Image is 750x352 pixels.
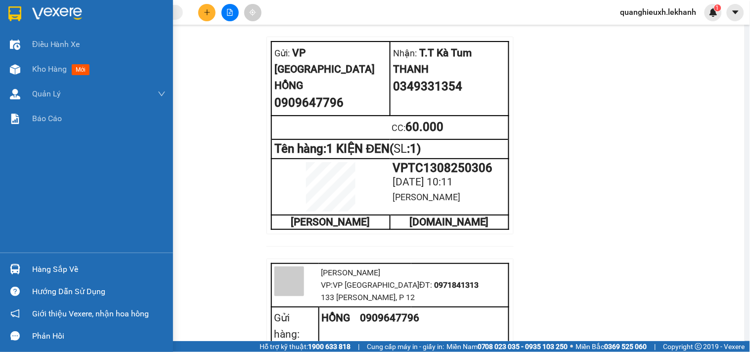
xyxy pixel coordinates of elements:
[10,64,20,75] img: warehouse-icon
[394,61,505,78] div: THANH
[308,343,351,351] strong: 1900 633 818
[605,343,647,351] strong: 0369 525 060
[394,45,505,61] div: T.T Kà Tum
[10,89,20,99] img: warehouse-icon
[393,190,505,204] div: [PERSON_NAME]
[10,331,20,341] span: message
[226,9,233,16] span: file-add
[72,64,89,75] span: mới
[32,64,67,74] span: Kho hàng
[394,78,505,96] div: 0349331354
[434,280,479,290] span: 0971841313
[116,8,195,20] div: T.T Kà Tum
[8,44,109,58] div: 0909647796
[32,38,80,50] span: Điều hành xe
[576,341,647,352] span: Miền Bắc
[158,90,166,98] span: down
[116,9,139,20] span: Nhận:
[392,118,506,137] div: 60.000
[695,343,702,350] span: copyright
[655,341,656,352] span: |
[32,262,166,277] div: Hàng sắp về
[393,162,505,174] div: VPTC1308250306
[727,4,744,21] button: caret-down
[204,9,211,16] span: plus
[32,284,166,299] div: Hướng dẫn sử dụng
[714,4,721,11] sup: 1
[275,143,505,155] div: Tên hàng: 1 KIỆN ĐEN ( : 1 )
[10,309,20,318] span: notification
[32,88,61,100] span: Quản Lý
[10,40,20,50] img: warehouse-icon
[367,341,444,352] span: Cung cấp máy in - giấy in:
[275,94,387,113] div: 0909647796
[571,345,574,349] span: ⚪️
[321,279,506,291] div: VP: VP [GEOGRAPHIC_DATA] ĐT:
[32,329,166,344] div: Phản hồi
[198,4,216,21] button: plus
[390,215,509,229] td: [DOMAIN_NAME]
[321,266,506,279] div: [PERSON_NAME]
[613,6,705,18] span: quanghieuxh.lekhanh
[271,215,390,229] td: [PERSON_NAME]
[716,4,719,11] span: 1
[319,307,509,346] td: HỒNG 0909647796
[8,32,109,44] div: HỒNG
[394,142,407,156] span: SL
[116,32,195,46] div: 0349331354
[8,8,109,32] div: VP [GEOGRAPHIC_DATA]
[731,8,740,17] span: caret-down
[8,9,24,20] span: Gửi:
[114,64,196,78] div: 60.000
[8,6,21,21] img: logo-vxr
[221,4,239,21] button: file-add
[32,308,149,320] span: Giới thiệu Vexere, nhận hoa hồng
[275,45,387,78] div: VP [GEOGRAPHIC_DATA]
[446,341,568,352] span: Miền Nam
[116,20,195,32] div: THANH
[260,341,351,352] span: Hỗ trợ kỹ thuật:
[394,48,417,58] span: Nhận:
[249,9,256,16] span: aim
[478,343,568,351] strong: 0708 023 035 - 0935 103 250
[358,341,359,352] span: |
[10,114,20,124] img: solution-icon
[271,307,319,346] td: Gửi hàng:
[10,287,20,296] span: question-circle
[244,4,262,21] button: aim
[321,291,506,304] div: 133 [PERSON_NAME], P 12
[275,78,387,94] div: HỒNG
[114,66,128,77] span: CC :
[393,174,505,190] div: [DATE] 10:11
[10,264,20,274] img: warehouse-icon
[275,48,290,58] span: Gửi:
[32,112,62,125] span: Báo cáo
[709,8,718,17] img: icon-new-feature
[392,123,406,133] span: CC :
